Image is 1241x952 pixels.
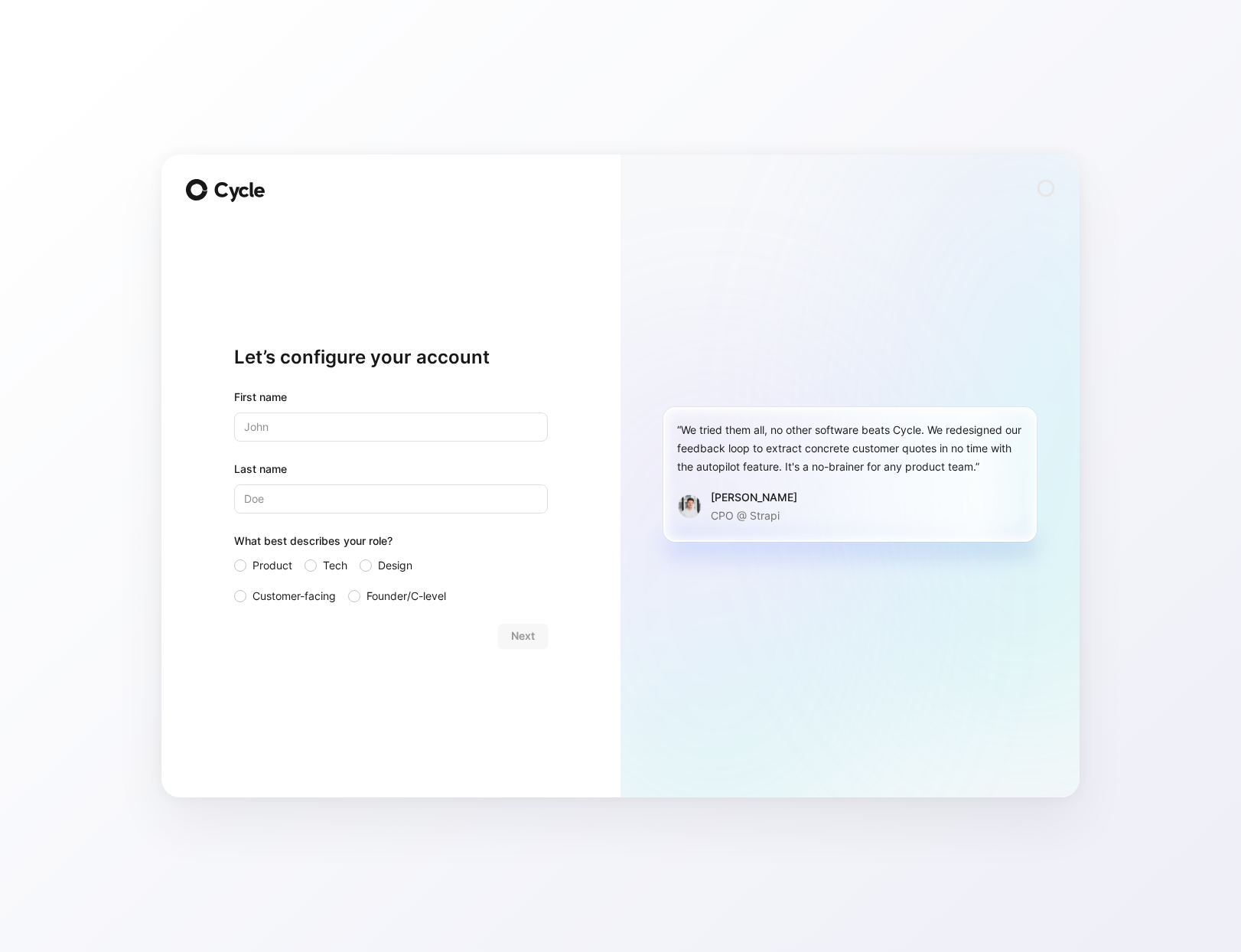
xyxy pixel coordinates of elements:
[234,532,548,556] div: What best describes your role?
[366,587,446,605] span: Founder/C-level
[252,587,336,605] span: Customer-facing
[378,556,412,575] span: Design
[711,507,797,525] p: CPO @ Strapi
[234,345,548,370] h1: Let’s configure your account
[252,556,292,575] span: Product
[234,460,548,478] label: Last name
[711,488,797,507] div: [PERSON_NAME]
[234,388,548,406] div: First name
[677,421,1023,476] div: “We tried them all, no other software beats Cycle. We redesigned our feedback loop to extract con...
[234,484,548,513] input: Doe
[234,412,548,442] input: John
[323,556,347,575] span: Tech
